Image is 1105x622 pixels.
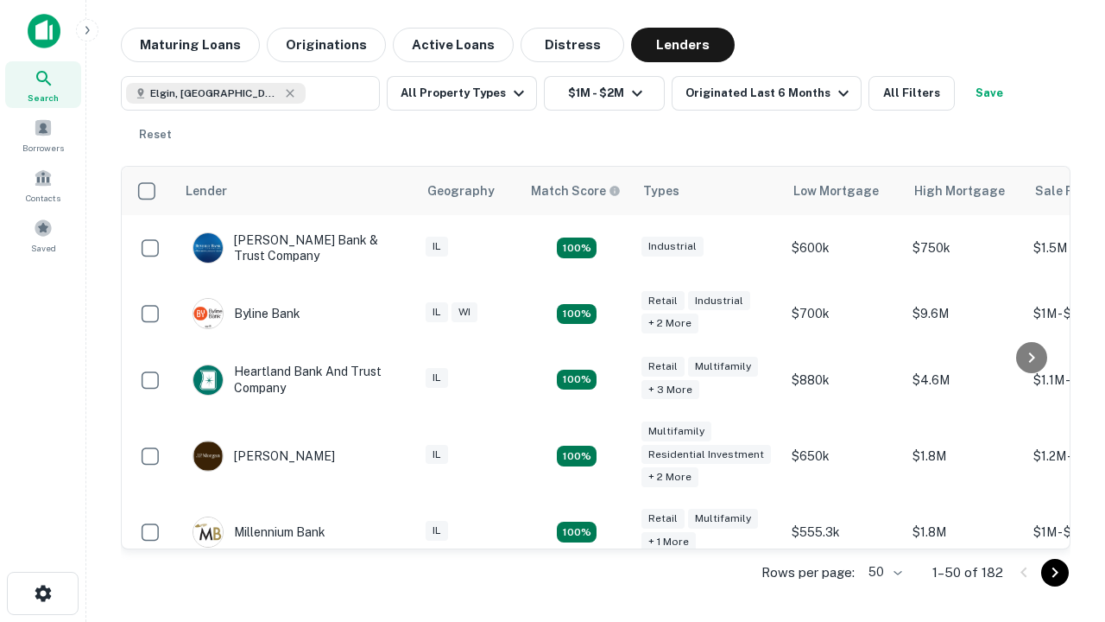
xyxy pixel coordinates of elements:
iframe: Chat Widget [1019,484,1105,567]
span: Elgin, [GEOGRAPHIC_DATA], [GEOGRAPHIC_DATA] [150,86,280,101]
div: Multifamily [688,357,758,377]
img: capitalize-icon.png [28,14,60,48]
div: + 3 more [641,380,699,400]
span: Contacts [26,191,60,205]
button: Reset [128,117,183,152]
div: Multifamily [688,509,758,529]
a: Search [5,61,81,108]
th: Types [633,167,783,215]
img: picture [193,441,223,471]
button: All Filters [868,76,955,111]
div: + 2 more [641,314,698,333]
div: Matching Properties: 19, hasApolloMatch: undefined [557,370,597,390]
th: Lender [175,167,417,215]
div: Capitalize uses an advanced AI algorithm to match your search with the best lender. The match sco... [531,181,621,200]
button: Maturing Loans [121,28,260,62]
td: $880k [783,346,904,412]
td: $1.8M [904,413,1025,500]
span: Search [28,91,59,105]
img: picture [193,299,223,328]
button: Originated Last 6 Months [672,76,862,111]
button: Active Loans [393,28,514,62]
div: Retail [641,291,685,311]
div: Retail [641,357,685,377]
div: IL [426,368,448,388]
div: Byline Bank [193,298,300,329]
p: 1–50 of 182 [932,562,1003,583]
button: Save your search to get updates of matches that match your search criteria. [962,76,1017,111]
span: Saved [31,241,56,255]
button: Originations [267,28,386,62]
th: High Mortgage [904,167,1025,215]
th: Geography [417,167,521,215]
button: All Property Types [387,76,537,111]
div: Low Mortgage [793,181,879,201]
td: $9.6M [904,281,1025,346]
div: + 2 more [641,467,698,487]
div: Millennium Bank [193,517,325,548]
div: Lender [186,181,227,201]
a: Contacts [5,162,81,208]
td: $600k [783,215,904,281]
div: [PERSON_NAME] Bank & Trust Company [193,232,400,263]
button: Distress [521,28,624,62]
div: Matching Properties: 19, hasApolloMatch: undefined [557,304,597,325]
div: Matching Properties: 16, hasApolloMatch: undefined [557,522,597,543]
div: Industrial [688,291,750,311]
div: IL [426,237,448,257]
td: $4.6M [904,346,1025,412]
div: IL [426,445,448,465]
img: picture [193,365,223,395]
th: Low Mortgage [783,167,904,215]
img: picture [193,517,223,547]
button: $1M - $2M [544,76,665,111]
span: Borrowers [22,141,64,155]
div: Retail [641,509,685,529]
a: Borrowers [5,111,81,158]
div: IL [426,302,448,322]
td: $650k [783,413,904,500]
div: Types [643,181,679,201]
div: Matching Properties: 28, hasApolloMatch: undefined [557,238,597,258]
div: High Mortgage [914,181,1005,201]
div: Heartland Bank And Trust Company [193,364,400,395]
div: Residential Investment [641,445,771,465]
p: Rows per page: [761,562,855,583]
div: IL [426,521,448,541]
a: Saved [5,212,81,258]
div: Originated Last 6 Months [685,83,854,104]
td: $750k [904,215,1025,281]
div: Geography [427,181,495,201]
th: Capitalize uses an advanced AI algorithm to match your search with the best lender. The match sco... [521,167,633,215]
div: [PERSON_NAME] [193,441,335,472]
div: Multifamily [641,422,711,441]
div: + 1 more [641,532,696,552]
td: $700k [783,281,904,346]
h6: Match Score [531,181,617,200]
button: Go to next page [1041,559,1069,587]
div: Matching Properties: 26, hasApolloMatch: undefined [557,446,597,466]
div: 50 [862,560,905,585]
div: Industrial [641,237,704,257]
button: Lenders [631,28,735,62]
img: picture [193,233,223,263]
div: WI [451,302,477,322]
td: $1.8M [904,499,1025,565]
td: $555.3k [783,499,904,565]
